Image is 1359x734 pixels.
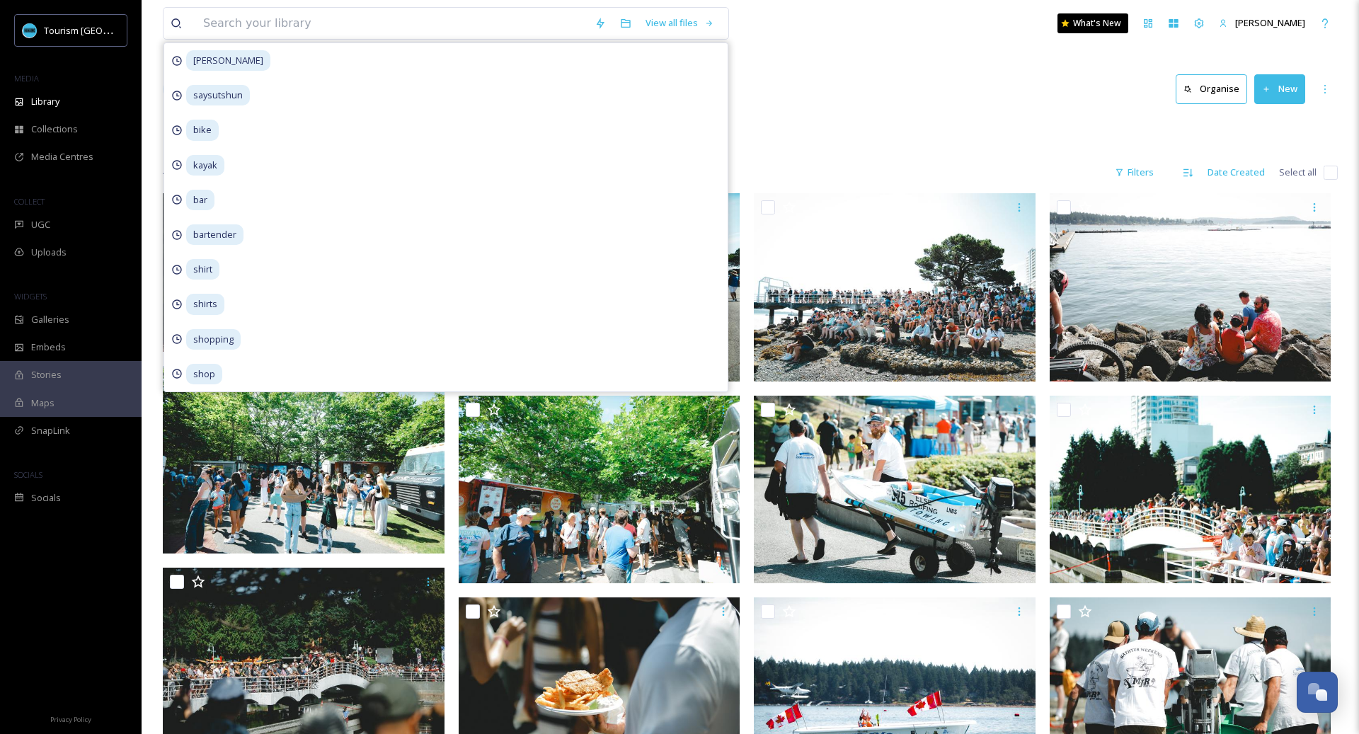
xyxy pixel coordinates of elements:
span: Uploads [31,246,67,259]
span: WIDGETS [14,291,47,302]
button: New [1254,74,1305,103]
img: thumbnail [163,193,445,352]
span: shop [186,364,222,384]
span: bartender [186,224,243,245]
span: [PERSON_NAME] [1235,16,1305,29]
img: TylerCave_Naniamo_July_Day3_15.jpg [459,395,740,583]
span: shirt [186,259,219,280]
span: Maps [31,396,55,410]
span: Embeds [31,340,66,354]
span: Library [31,95,59,108]
span: Socials [31,491,61,505]
a: Privacy Policy [50,710,91,727]
span: Galleries [31,313,69,326]
span: SnapLink [31,424,70,437]
span: bike [186,120,219,140]
span: shirts [186,294,224,314]
span: bar [186,190,214,210]
span: kayak [186,155,224,176]
img: TylerCave_Naniamo_July_Day3_69.jpg [754,395,1036,583]
span: MEDIA [14,73,39,84]
span: Privacy Policy [50,715,91,724]
span: Collections [31,122,78,136]
img: TylerCave_Naniamo_July_Day3_6.jpg [1050,193,1331,382]
span: shopping [186,329,241,350]
button: Organise [1176,74,1247,103]
span: UGC [31,218,50,231]
span: [PERSON_NAME] [186,50,270,71]
a: View all files [638,9,721,37]
div: Date Created [1200,159,1272,186]
input: Search your library [196,8,587,39]
img: TylerCave_Naniamo_July_Day3_78.jpg [1050,395,1331,583]
span: Stories [31,368,62,382]
img: TylerCave_Naniamo_July_Day3_3.jpg [754,193,1036,382]
span: saysutshun [186,85,250,105]
span: COLLECT [14,196,45,207]
span: 46 file s [163,166,191,179]
span: SOCIALS [14,469,42,480]
div: Filters [1108,159,1161,186]
a: Organise [1176,74,1254,103]
img: TylerCave_Naniamo_July_Day3_14.jpg [163,366,445,554]
span: Select all [1279,166,1317,179]
a: What's New [1057,13,1128,33]
a: [PERSON_NAME] [1212,9,1312,37]
span: Tourism [GEOGRAPHIC_DATA] [44,23,171,37]
img: tourism_nanaimo_logo.jpeg [23,23,37,38]
button: Open Chat [1297,672,1338,713]
span: Media Centres [31,150,93,164]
